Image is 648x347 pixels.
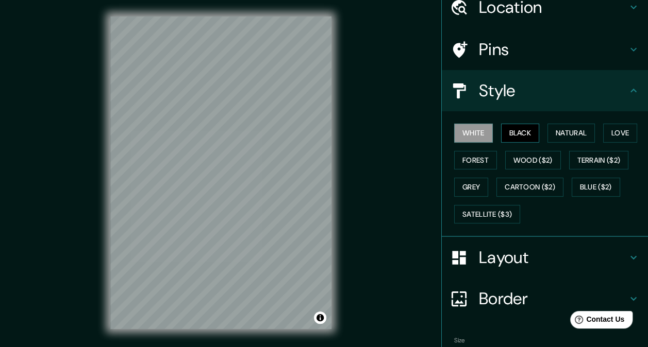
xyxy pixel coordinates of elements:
[454,124,493,143] button: White
[496,178,563,197] button: Cartoon ($2)
[501,124,540,143] button: Black
[572,178,620,197] button: Blue ($2)
[454,336,465,345] label: Size
[479,247,627,268] h4: Layout
[442,70,648,111] div: Style
[314,311,326,324] button: Toggle attribution
[569,151,629,170] button: Terrain ($2)
[454,205,520,224] button: Satellite ($3)
[479,80,627,101] h4: Style
[454,151,497,170] button: Forest
[479,288,627,309] h4: Border
[505,151,561,170] button: Wood ($2)
[442,29,648,70] div: Pins
[479,39,627,60] h4: Pins
[110,16,331,329] canvas: Map
[454,178,488,197] button: Grey
[603,124,637,143] button: Love
[442,237,648,278] div: Layout
[442,278,648,319] div: Border
[547,124,595,143] button: Natural
[556,307,637,336] iframe: Help widget launcher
